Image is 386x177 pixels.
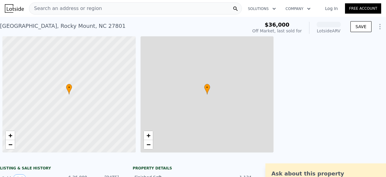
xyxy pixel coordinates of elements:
[318,5,345,11] a: Log In
[204,84,210,94] div: •
[6,140,15,149] a: Zoom out
[374,21,386,33] button: Show Options
[66,85,72,90] span: •
[5,4,24,13] img: Lotside
[252,28,302,34] div: Off Market, last sold for
[345,3,381,14] a: Free Account
[204,85,210,90] span: •
[8,132,12,139] span: +
[144,131,153,140] a: Zoom in
[29,5,102,12] span: Search an address or region
[281,3,315,14] button: Company
[146,132,150,139] span: +
[146,141,150,148] span: −
[243,3,281,14] button: Solutions
[8,141,12,148] span: −
[350,21,372,32] button: SAVE
[6,131,15,140] a: Zoom in
[265,21,289,28] span: $36,000
[144,140,153,149] a: Zoom out
[133,166,253,171] div: Property details
[317,28,341,34] div: Lotside ARV
[66,84,72,94] div: •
